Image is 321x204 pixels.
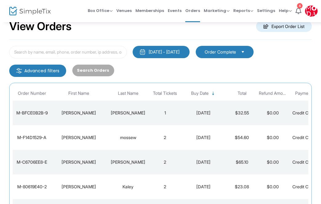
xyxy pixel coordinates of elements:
[191,91,209,96] span: Buy Date
[257,174,288,199] td: $0.00
[14,110,50,116] div: M-BFCE0B2B-9
[133,46,190,58] button: [DATE] - [DATE]
[14,159,50,165] div: M-C6706EE8-E
[53,184,105,190] div: Denise
[227,174,257,199] td: $23.08
[18,91,46,96] span: Order Number
[185,3,200,18] span: Orders
[53,134,105,141] div: melinda
[150,101,180,125] td: 1
[139,49,146,55] img: monthly
[150,174,180,199] td: 2
[211,91,216,96] span: Sortable
[257,3,275,18] span: Settings
[9,20,72,33] h2: View Orders
[227,86,257,101] th: Total
[233,8,253,14] span: Reports
[292,184,315,189] span: Credit Card
[279,8,292,14] span: Help
[108,134,148,141] div: mossew
[295,91,312,96] span: Payment
[108,110,148,116] div: Roper
[150,150,180,174] td: 2
[227,125,257,150] td: $54.60
[182,110,225,116] div: 8/26/2025
[16,68,22,74] img: filter
[150,86,180,101] th: Total Tickets
[292,159,315,165] span: Credit Card
[9,46,127,58] input: Search by name, email, phone, order number, ip address, or last 4 digits of card
[9,65,66,77] m-button: Advanced filters
[292,135,315,140] span: Credit Card
[108,184,148,190] div: Kaley
[135,3,164,18] span: Memberships
[204,8,230,14] span: Marketing
[53,159,105,165] div: Maureen
[116,3,132,18] span: Venues
[14,134,50,141] div: M-F14D1529-A
[53,110,105,116] div: David
[182,159,225,165] div: 8/25/2025
[227,101,257,125] td: $32.55
[257,101,288,125] td: $0.00
[14,184,50,190] div: M-80619E40-2
[118,91,138,96] span: Last Name
[256,21,312,32] m-button: Export Order List
[68,91,89,96] span: First Name
[150,125,180,150] td: 2
[168,3,182,18] span: Events
[227,150,257,174] td: $65.10
[292,110,315,115] span: Credit Card
[239,49,247,55] button: Select
[257,125,288,150] td: $0.00
[149,49,179,55] div: [DATE] - [DATE]
[257,150,288,174] td: $0.00
[108,159,148,165] div: Carroll
[205,49,236,55] span: Order Complete
[88,8,113,14] span: Box Office
[257,86,288,101] th: Refund Amount
[297,3,303,9] div: 4
[182,184,225,190] div: 8/25/2025
[182,134,225,141] div: 8/25/2025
